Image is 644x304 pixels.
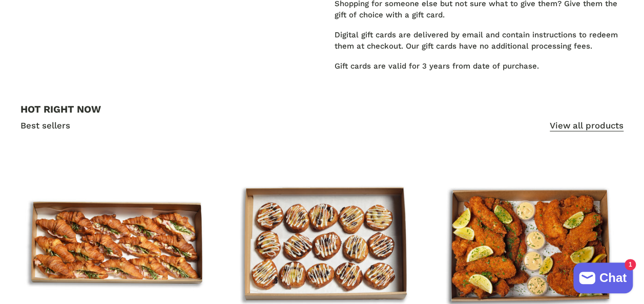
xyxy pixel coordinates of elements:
[570,263,636,296] inbox-online-store-chat: Shopify online store chat
[550,120,624,132] a: View all products
[335,29,624,52] p: Digital gift cards are delivered by email and contain instructions to redeem them at checkout. Ou...
[335,61,539,71] span: Gift cards are valid for 3 years from date of purchase.
[20,119,101,132] span: Best sellers
[20,104,101,114] h2: HOT RIGHT NOW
